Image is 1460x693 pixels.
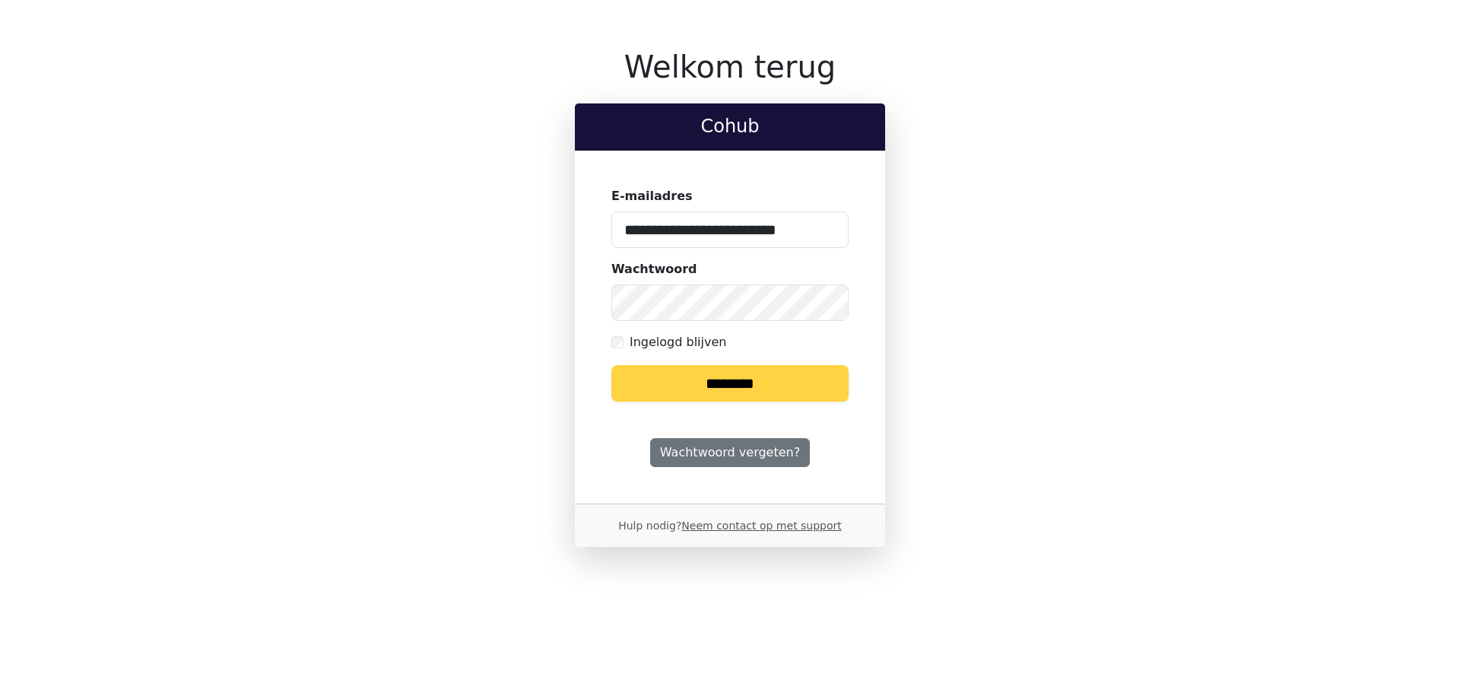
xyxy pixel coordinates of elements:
[630,333,726,351] label: Ingelogd blijven
[650,438,810,467] a: Wachtwoord vergeten?
[575,49,885,85] h1: Welkom terug
[611,260,697,278] label: Wachtwoord
[618,520,842,532] small: Hulp nodig?
[611,187,693,205] label: E-mailadres
[681,520,841,532] a: Neem contact op met support
[587,116,873,138] h2: Cohub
